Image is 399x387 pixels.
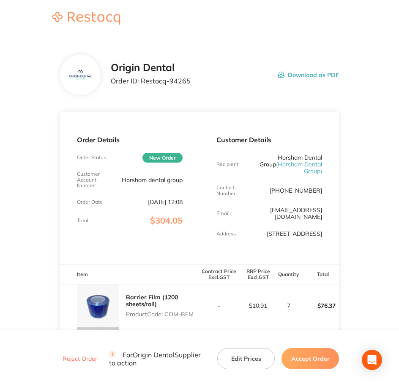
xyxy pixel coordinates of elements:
div: Open Intercom Messenger [362,350,382,370]
p: [DATE] 12:08 [148,199,183,205]
p: [PHONE_NUMBER] [270,187,322,194]
img: NngyZzgxaA [77,327,119,370]
a: [EMAIL_ADDRESS][DOMAIN_NAME] [270,206,322,221]
p: Contact Number [216,185,251,196]
th: RRP Price Excl. GST [239,264,278,284]
span: $304.05 [150,215,183,226]
button: Accept Order [281,348,339,369]
p: Recipient [216,161,238,167]
p: [STREET_ADDRESS] [267,230,322,237]
th: Item [60,264,199,284]
p: Horsham Dental Group [251,154,322,174]
p: Total [77,218,88,224]
p: Order Date [77,199,103,205]
p: - [200,302,238,309]
p: Order ID: Restocq- 94265 [111,77,191,85]
a: Barrier Film (1200 sheets/roll) [126,293,178,308]
img: YzF0MTI4NA [66,61,94,89]
th: Total [300,264,339,284]
h2: Origin Dental [111,62,191,74]
p: Customer Account Number [77,171,112,188]
p: Customer Details [216,136,322,144]
span: New Order [142,153,183,163]
th: Contract Price Excl. GST [199,264,239,284]
p: $76.37 [301,296,339,316]
button: Edit Prices [217,348,275,369]
th: Quantity [278,264,300,284]
span: ( Horsham Dental Group ) [276,160,322,175]
img: Restocq logo [44,12,128,25]
p: For Origin Dental Supplier to action [109,351,208,367]
button: Reject Order [60,355,100,363]
p: Product Code: COM-BFM [126,311,199,318]
p: $10.91 [239,302,278,309]
p: Order Status [77,155,106,160]
img: ZGVvMDVtbw [77,285,119,327]
p: Order Details [77,136,183,144]
p: Address [216,231,236,237]
p: Emaill [216,210,231,216]
p: Horsham dental group [122,177,183,183]
p: 7 [278,302,300,309]
button: Download as PDF [278,62,339,88]
a: Restocq logo [44,12,128,26]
